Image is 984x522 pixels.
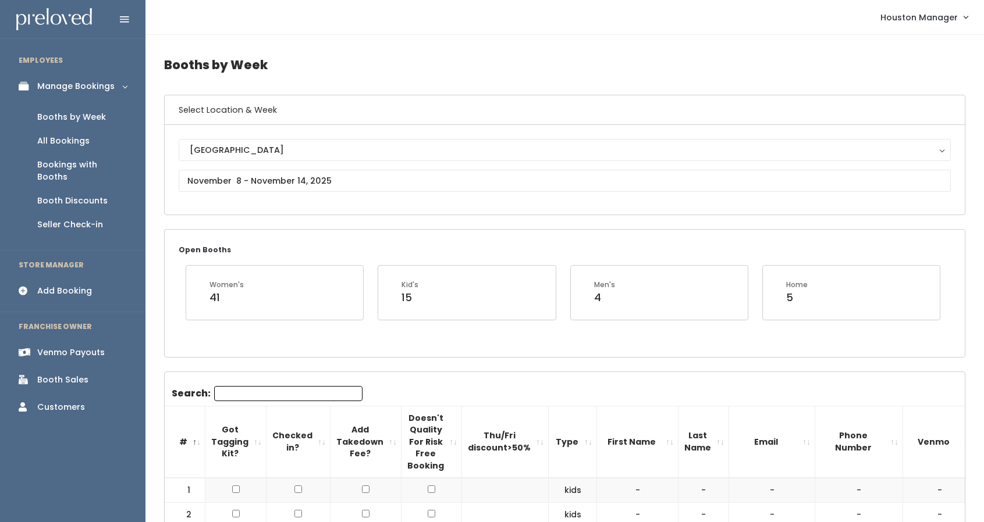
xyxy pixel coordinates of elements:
th: Thu/Fri discount&gt;50%: activate to sort column ascending [462,406,549,478]
th: Checked in?: activate to sort column ascending [267,406,331,478]
td: - [729,478,815,502]
div: Add Booking [37,285,92,297]
td: - [903,478,976,502]
div: 5 [786,290,808,305]
div: Home [786,280,808,290]
td: - [815,478,903,502]
div: Kid's [402,280,418,290]
div: Seller Check-in [37,219,103,231]
td: - [597,478,679,502]
th: Type: activate to sort column ascending [549,406,597,478]
th: Email: activate to sort column ascending [729,406,815,478]
div: Booth Discounts [37,195,108,207]
div: 15 [402,290,418,305]
th: Add Takedown Fee?: activate to sort column ascending [331,406,402,478]
th: Doesn't Quality For Risk Free Booking : activate to sort column ascending [402,406,462,478]
div: 4 [594,290,615,305]
label: Search: [172,386,363,401]
td: - [679,478,729,502]
div: 41 [209,290,244,305]
small: Open Booths [179,245,231,255]
div: Manage Bookings [37,80,115,92]
h6: Select Location & Week [165,95,965,125]
div: Bookings with Booths [37,159,127,183]
td: 1 [165,478,205,502]
img: preloved logo [16,8,92,31]
button: [GEOGRAPHIC_DATA] [179,139,951,161]
input: November 8 - November 14, 2025 [179,170,951,192]
h4: Booths by Week [164,49,965,81]
div: Venmo Payouts [37,346,105,359]
div: Men's [594,280,615,290]
th: Got Tagging Kit?: activate to sort column ascending [205,406,267,478]
div: All Bookings [37,135,90,147]
div: Booths by Week [37,111,106,123]
div: Booth Sales [37,374,88,386]
a: Houston Manager [869,5,979,30]
th: First Name: activate to sort column ascending [597,406,679,478]
div: Women's [209,280,244,290]
input: Search: [214,386,363,401]
td: kids [549,478,597,502]
span: Houston Manager [880,11,958,24]
div: Customers [37,401,85,413]
div: [GEOGRAPHIC_DATA] [190,144,940,156]
th: #: activate to sort column descending [165,406,205,478]
th: Venmo: activate to sort column ascending [903,406,976,478]
th: Phone Number: activate to sort column ascending [815,406,903,478]
th: Last Name: activate to sort column ascending [679,406,729,478]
